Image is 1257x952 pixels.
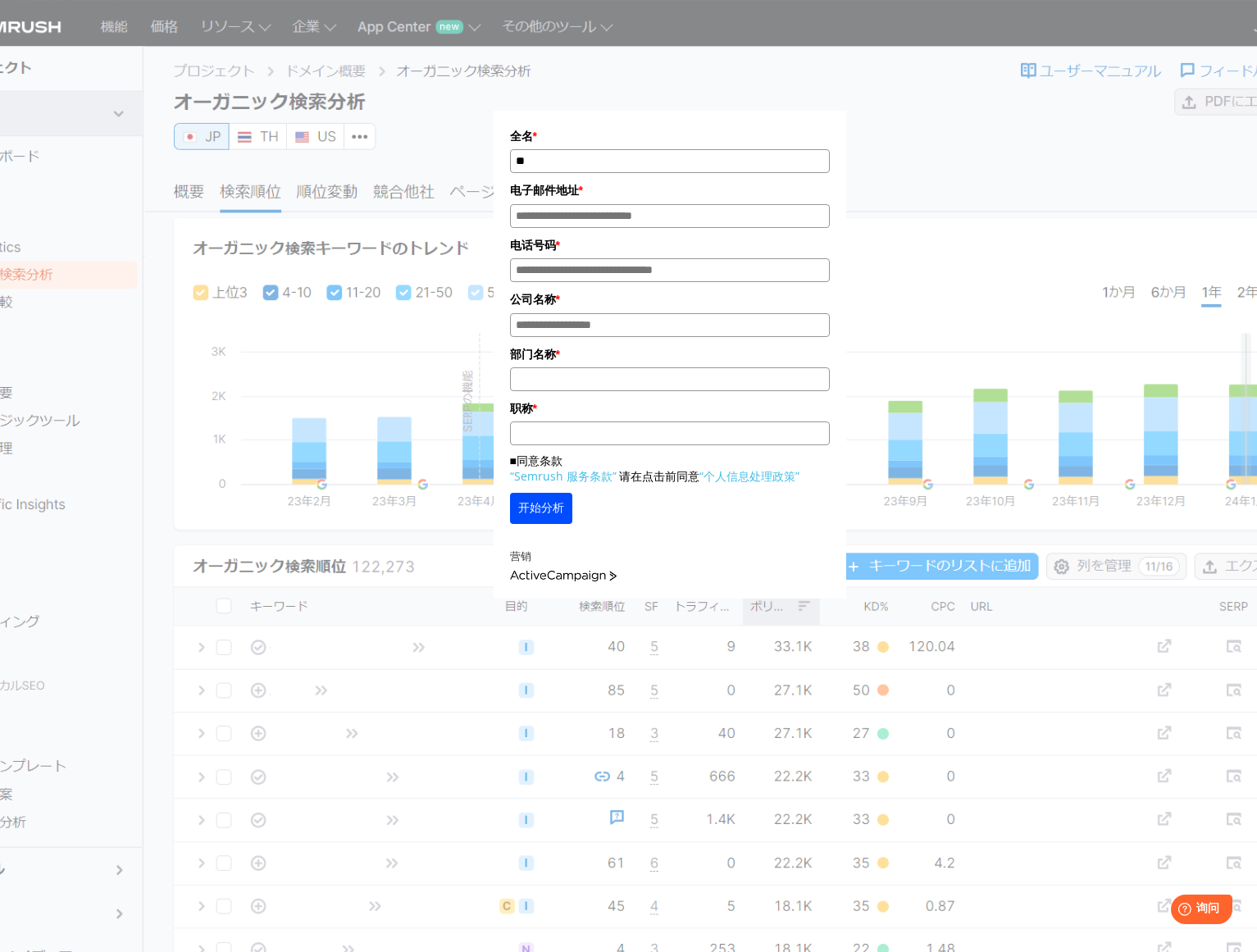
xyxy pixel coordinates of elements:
font: ■同意条款 [510,453,562,468]
font: 电子邮件地址 [510,184,579,197]
font: 开始分析 [518,501,564,514]
a: “个人信息处理政策” [699,468,799,484]
font: 电话号码 [510,239,556,252]
font: 部门名称 [510,348,556,361]
font: 请在点击前同意 [619,468,699,484]
font: 职称 [510,402,533,415]
font: 全名 [510,130,533,143]
iframe: 帮助小部件启动器 [1111,888,1239,934]
button: 开始分析 [510,493,572,524]
font: 营销 [510,549,531,563]
font: 公司名称 [510,293,556,306]
a: “Semrush 服务条款” [510,468,617,484]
